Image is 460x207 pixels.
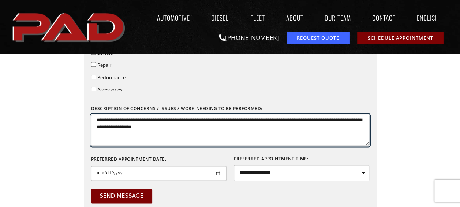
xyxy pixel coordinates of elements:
label: Service [97,50,113,56]
button: Send Message [91,189,152,203]
label: Repair [97,62,111,68]
a: English [409,9,449,26]
a: pro automotive and diesel home page [10,7,129,47]
label: Description of concerns / issues / work needing to be performed: [91,103,262,115]
a: [PHONE_NUMBER] [219,33,279,42]
a: Our Team [317,9,358,26]
a: Automotive [150,9,197,26]
label: Performance [97,74,126,81]
span: Schedule Appointment [367,36,433,40]
a: schedule repair or service appointment [357,32,444,44]
a: request a service or repair quote [287,32,350,44]
a: Diesel [204,9,236,26]
span: Send Message [100,193,143,199]
label: Preferred Appointment Date: [91,153,167,165]
a: Contact [365,9,402,26]
img: The image shows the word "PAD" in bold, red, uppercase letters with a slight shadow effect. [10,7,129,47]
span: Request Quote [297,36,339,40]
a: About [279,9,310,26]
label: Accessories [97,86,122,93]
label: Preferred Appointment Time: [234,153,308,165]
nav: Menu [129,9,449,26]
a: Fleet [243,9,272,26]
